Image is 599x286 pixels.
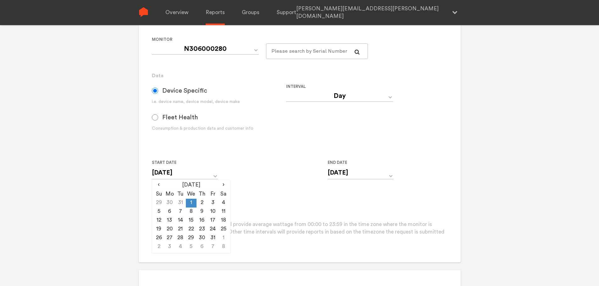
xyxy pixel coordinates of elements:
[175,225,186,234] td: 21
[218,234,229,243] td: 1
[175,199,186,208] td: 31
[218,225,229,234] td: 25
[186,190,197,199] th: We
[207,225,218,234] td: 24
[153,208,164,216] td: 5
[218,243,229,251] td: 8
[197,234,207,243] td: 30
[152,114,158,121] input: Fleet Health
[207,234,218,243] td: 31
[197,216,207,225] td: 16
[186,216,197,225] td: 15
[164,234,175,243] td: 27
[207,243,218,251] td: 7
[164,199,175,208] td: 30
[207,199,218,208] td: 3
[164,216,175,225] td: 13
[153,190,164,199] th: Su
[218,181,229,189] span: ›
[286,83,415,90] label: Interval
[218,216,229,225] td: 18
[175,208,186,216] td: 7
[186,243,197,251] td: 5
[175,216,186,225] td: 14
[162,87,207,94] span: Device Specific
[175,243,186,251] td: 4
[164,225,175,234] td: 20
[197,199,207,208] td: 2
[186,208,197,216] td: 8
[197,208,207,216] td: 9
[152,221,447,244] p: Please note that daily reports will provide average wattage from 00:00 to 23:59 in the time zone ...
[164,243,175,251] td: 3
[153,181,164,189] span: ‹
[207,216,218,225] td: 17
[186,199,197,208] td: 1
[218,190,229,199] th: Sa
[152,36,261,43] label: Monitor
[164,208,175,216] td: 6
[164,190,175,199] th: Mo
[186,225,197,234] td: 22
[218,208,229,216] td: 11
[207,190,218,199] th: Fr
[266,36,363,43] label: For large monitor counts
[175,234,186,243] td: 28
[207,208,218,216] td: 10
[197,243,207,251] td: 6
[197,190,207,199] th: Th
[152,159,213,166] label: Start Date
[328,159,389,166] label: End Date
[197,225,207,234] td: 23
[162,114,198,121] span: Fleet Health
[164,181,218,190] th: [DATE]
[218,199,229,208] td: 4
[152,88,158,94] input: Device Specific
[152,72,447,79] h3: Data
[186,234,197,243] td: 29
[153,234,164,243] td: 26
[152,125,286,132] div: Consumption & production data and customer info
[175,190,186,199] th: Tu
[153,243,164,251] td: 2
[139,7,148,17] img: Sense Logo
[153,199,164,208] td: 29
[266,43,368,59] input: Please search by Serial Number
[152,99,286,105] div: i.e. device name, device model, device make
[153,225,164,234] td: 19
[153,216,164,225] td: 12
